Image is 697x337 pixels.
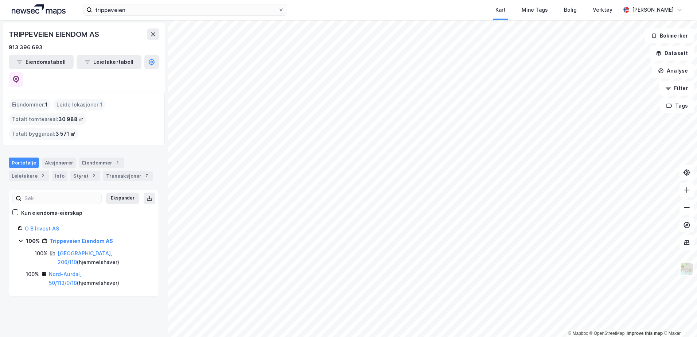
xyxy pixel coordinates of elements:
button: Tags [660,98,694,113]
input: Søk på adresse, matrikkel, gårdeiere, leietakere eller personer [92,4,278,15]
div: 100% [26,237,40,245]
div: 2 [39,172,46,179]
img: logo.a4113a55bc3d86da70a041830d287a7e.svg [12,4,66,15]
button: Analyse [652,63,694,78]
img: Z [680,262,694,276]
div: Totalt byggareal : [9,128,78,140]
div: Mine Tags [522,5,548,14]
iframe: Chat Widget [661,302,697,337]
div: 1 [114,159,121,166]
div: [PERSON_NAME] [632,5,674,14]
button: Datasett [650,46,694,61]
a: OpenStreetMap [589,331,625,336]
span: 1 [45,100,48,109]
div: Eiendommer [79,158,124,168]
div: TRIPPEVEIEN EIENDOM AS [9,28,101,40]
div: Kart [495,5,506,14]
div: Eiendommer : [9,99,51,111]
div: Styret [70,171,100,181]
div: 7 [143,172,150,179]
a: Mapbox [568,331,588,336]
div: Verktøy [593,5,612,14]
a: Trippeveien Eiendom AS [50,238,113,244]
a: [GEOGRAPHIC_DATA], 206/110 [58,250,112,265]
div: 100% [26,270,39,279]
div: 100% [35,249,48,258]
a: Improve this map [627,331,663,336]
div: ( hjemmelshaver ) [58,249,150,267]
input: Søk [22,193,101,204]
div: ( hjemmelshaver ) [49,270,150,287]
div: 2 [90,172,97,179]
div: Totalt tomteareal : [9,113,87,125]
div: Aksjonærer [42,158,76,168]
div: Leietakere [9,171,49,181]
div: Leide lokasjoner : [54,99,105,111]
span: 30 988 ㎡ [58,115,84,124]
button: Filter [659,81,694,96]
div: Transaksjoner [103,171,153,181]
span: 3 571 ㎡ [55,129,75,138]
div: Portefølje [9,158,39,168]
a: Nord-Aurdal, 50/113/0/18 [49,271,81,286]
button: Ekspander [106,193,139,204]
div: 913 396 693 [9,43,43,52]
button: Eiendomstabell [9,55,74,69]
button: Bokmerker [645,28,694,43]
button: Leietakertabell [77,55,141,69]
div: Info [52,171,67,181]
div: Bolig [564,5,577,14]
div: Kun eiendoms-eierskap [21,209,82,217]
span: 1 [100,100,102,109]
a: O B Invest AS [25,225,59,232]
